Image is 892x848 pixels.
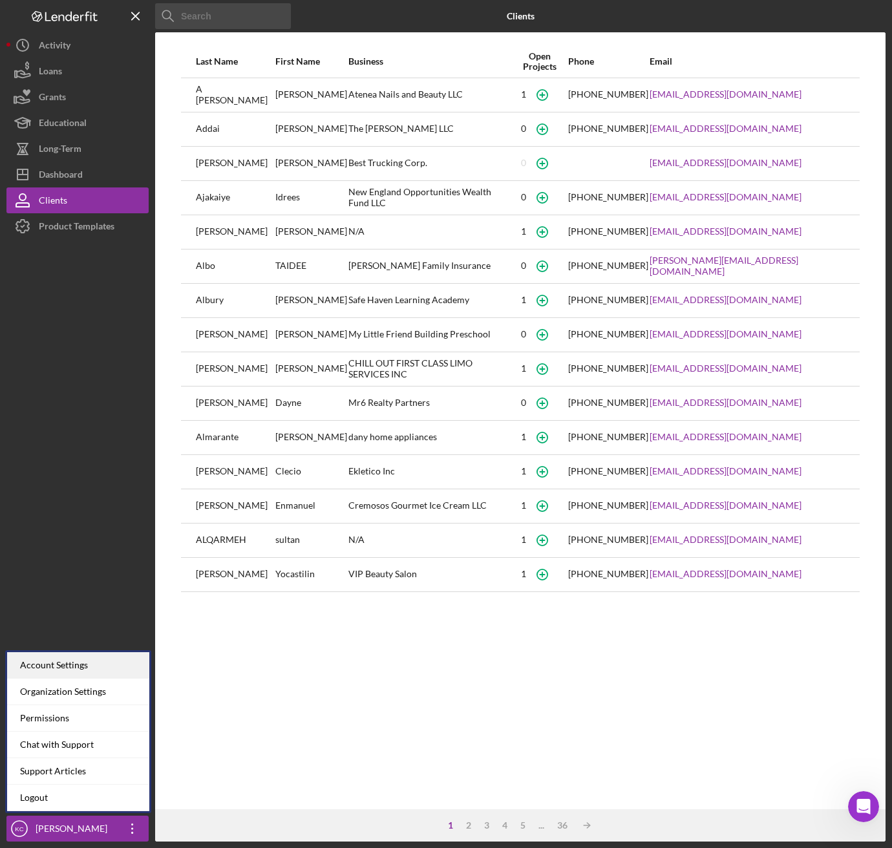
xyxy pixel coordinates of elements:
[275,319,347,351] div: [PERSON_NAME]
[514,820,532,831] div: 5
[568,295,648,305] div: [PHONE_NUMBER]
[348,79,511,111] div: Atenea Nails and Beauty LLC
[568,329,648,339] div: [PHONE_NUMBER]
[348,490,511,522] div: Cremosos Gourmet Ice Cream LLC
[6,58,149,84] button: Loans
[521,569,526,579] div: 1
[275,490,347,522] div: Enmanuel
[6,110,149,136] a: Educational
[7,758,149,785] a: Support Articles
[568,466,648,476] div: [PHONE_NUMBER]
[196,113,274,145] div: Addai
[650,535,802,545] a: [EMAIL_ADDRESS][DOMAIN_NAME]
[39,84,66,113] div: Grants
[196,558,274,591] div: [PERSON_NAME]
[196,490,274,522] div: [PERSON_NAME]
[348,147,511,180] div: Best Trucking Corp.
[275,113,347,145] div: [PERSON_NAME]
[650,192,802,202] a: [EMAIL_ADDRESS][DOMAIN_NAME]
[6,187,149,213] button: Clients
[6,213,149,239] button: Product Templates
[348,284,511,317] div: Safe Haven Learning Academy
[275,421,347,454] div: [PERSON_NAME]
[568,123,648,134] div: [PHONE_NUMBER]
[650,56,845,67] div: Email
[275,56,347,67] div: First Name
[532,820,551,831] div: ...
[521,158,526,168] div: 0
[348,353,511,385] div: CHILL OUT FIRST CLASS LIMO SERVICES INC
[521,89,526,100] div: 1
[348,182,511,214] div: New England Opportunities Wealth Fund LLC
[650,397,802,408] a: [EMAIL_ADDRESS][DOMAIN_NAME]
[196,147,274,180] div: [PERSON_NAME]
[650,329,802,339] a: [EMAIL_ADDRESS][DOMAIN_NAME]
[196,56,274,67] div: Last Name
[348,456,511,488] div: Ekletico Inc
[155,3,291,29] input: Search
[39,136,81,165] div: Long-Term
[196,216,274,248] div: [PERSON_NAME]
[196,182,274,214] div: Ajakaiye
[275,147,347,180] div: [PERSON_NAME]
[650,255,845,276] a: [PERSON_NAME][EMAIL_ADDRESS][DOMAIN_NAME]
[568,432,648,442] div: [PHONE_NUMBER]
[7,785,149,811] a: Logout
[275,387,347,419] div: Dayne
[650,158,802,168] a: [EMAIL_ADDRESS][DOMAIN_NAME]
[275,250,347,282] div: TAIDEE
[521,535,526,545] div: 1
[275,456,347,488] div: Clecio
[196,456,274,488] div: [PERSON_NAME]
[196,387,274,419] div: [PERSON_NAME]
[275,79,347,111] div: [PERSON_NAME]
[568,89,648,100] div: [PHONE_NUMBER]
[551,820,574,831] div: 36
[650,500,802,511] a: [EMAIL_ADDRESS][DOMAIN_NAME]
[521,466,526,476] div: 1
[196,284,274,317] div: Albury
[650,432,802,442] a: [EMAIL_ADDRESS][DOMAIN_NAME]
[521,192,526,202] div: 0
[275,182,347,214] div: Idrees
[275,524,347,556] div: sultan
[568,260,648,271] div: [PHONE_NUMBER]
[39,32,70,61] div: Activity
[521,500,526,511] div: 1
[7,705,149,732] div: Permissions
[478,820,496,831] div: 3
[521,329,526,339] div: 0
[568,397,648,408] div: [PHONE_NUMBER]
[275,284,347,317] div: [PERSON_NAME]
[39,58,62,87] div: Loans
[507,11,535,21] b: Clients
[513,51,567,72] div: Open Projects
[348,421,511,454] div: dany home appliances
[7,732,149,758] div: Chat with Support
[348,387,511,419] div: Mr6 Realty Partners
[568,535,648,545] div: [PHONE_NUMBER]
[6,136,149,162] button: Long-Term
[848,791,879,822] iframe: Intercom live chat
[521,226,526,237] div: 1
[568,226,648,237] div: [PHONE_NUMBER]
[521,363,526,374] div: 1
[7,679,149,705] div: Organization Settings
[196,79,274,111] div: A [PERSON_NAME]
[650,123,802,134] a: [EMAIL_ADDRESS][DOMAIN_NAME]
[348,319,511,351] div: My Little Friend Building Preschool
[39,110,87,139] div: Educational
[6,32,149,58] button: Activity
[650,466,802,476] a: [EMAIL_ADDRESS][DOMAIN_NAME]
[7,652,149,679] div: Account Settings
[650,226,802,237] a: [EMAIL_ADDRESS][DOMAIN_NAME]
[6,84,149,110] a: Grants
[275,216,347,248] div: [PERSON_NAME]
[6,162,149,187] button: Dashboard
[348,250,511,282] div: [PERSON_NAME] Family Insurance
